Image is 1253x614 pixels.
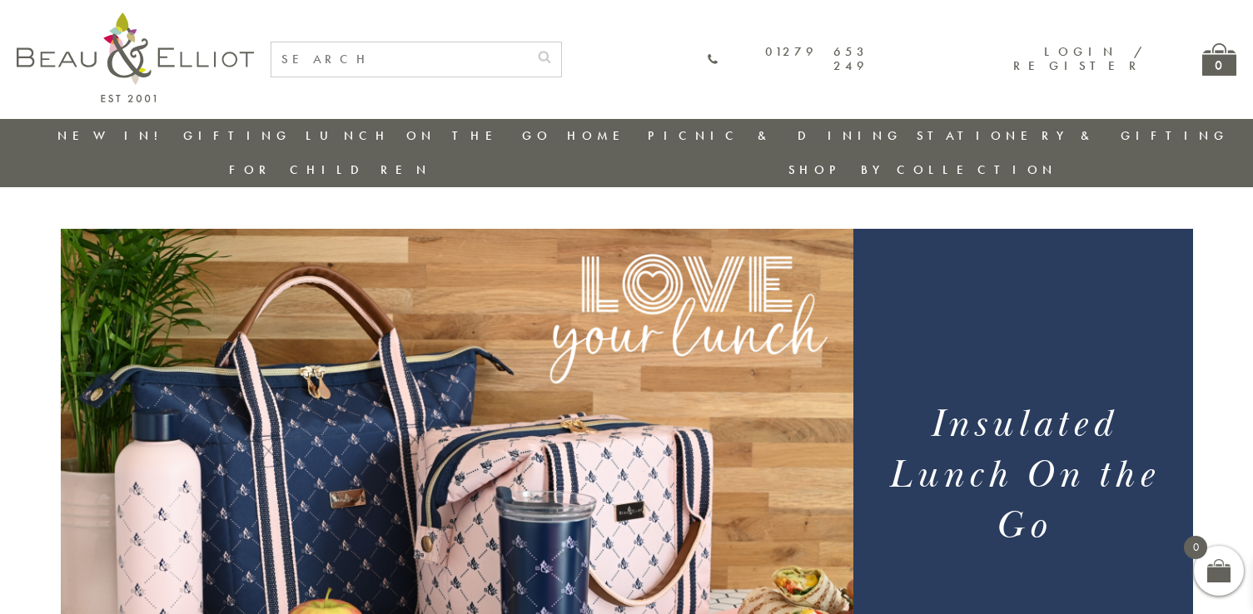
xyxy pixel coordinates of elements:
a: Home [567,127,634,144]
input: SEARCH [271,42,528,77]
a: New in! [57,127,169,144]
a: Shop by collection [788,161,1057,178]
a: Picnic & Dining [648,127,902,144]
h1: Insulated Lunch On the Go [873,399,1172,552]
a: 01279 653 249 [707,45,868,74]
span: 0 [1184,536,1207,559]
a: Login / Register [1013,43,1144,74]
a: Lunch On The Go [306,127,552,144]
a: 0 [1202,43,1236,76]
a: Stationery & Gifting [917,127,1229,144]
a: Gifting [183,127,291,144]
a: For Children [229,161,431,178]
img: logo [17,12,254,102]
